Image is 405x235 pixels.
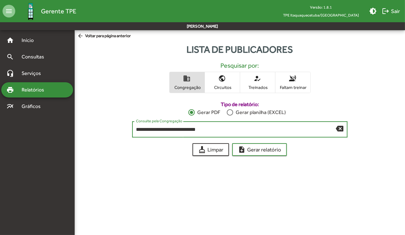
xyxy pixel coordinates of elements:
[278,3,364,11] div: Versão: 1.8.1
[205,72,240,93] button: Circuitos
[254,75,261,82] mat-icon: how_to_reg
[206,84,238,90] span: Circuitos
[219,75,226,82] mat-icon: public
[382,7,389,15] mat-icon: logout
[171,84,203,90] span: Congregação
[238,144,281,155] span: Gerar relatório
[6,70,14,77] mat-icon: headset_mic
[277,84,309,90] span: Faltam treinar
[6,86,14,94] mat-icon: print
[242,84,273,90] span: Treinados
[6,37,14,44] mat-icon: home
[195,109,220,116] div: Gerar PDF
[198,146,206,153] mat-icon: cleaning_services
[336,124,344,132] mat-icon: backspace
[18,37,43,44] span: Início
[132,101,347,108] label: Tipo de relatório:
[75,42,405,57] div: Lista de publicadores
[369,7,377,15] mat-icon: brightness_medium
[18,86,52,94] span: Relatórios
[18,53,52,61] span: Consultas
[3,5,15,17] mat-icon: menu
[15,1,76,22] a: Gerente TPE
[170,72,205,93] button: Congregação
[233,109,286,116] div: Gerar planilha (EXCEL)
[6,53,14,61] mat-icon: search
[20,1,41,22] img: Logo
[232,143,287,156] button: Gerar relatório
[6,103,14,110] mat-icon: multiline_chart
[77,33,131,40] span: Voltar para página anterior
[18,70,50,77] span: Serviços
[192,143,229,156] button: Limpar
[183,75,191,82] mat-icon: domain
[289,75,297,82] mat-icon: voice_over_off
[275,72,310,93] button: Faltam treinar
[240,72,275,93] button: Treinados
[18,103,49,110] span: Gráficos
[80,62,400,69] h5: Pesquisar por:
[77,33,85,40] mat-icon: arrow_back
[379,5,402,17] button: Sair
[382,5,400,17] span: Sair
[198,144,223,155] span: Limpar
[278,11,364,19] span: TPE Itaquaquecetuba/[GEOGRAPHIC_DATA]
[41,6,76,16] span: Gerente TPE
[238,146,246,153] mat-icon: note_add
